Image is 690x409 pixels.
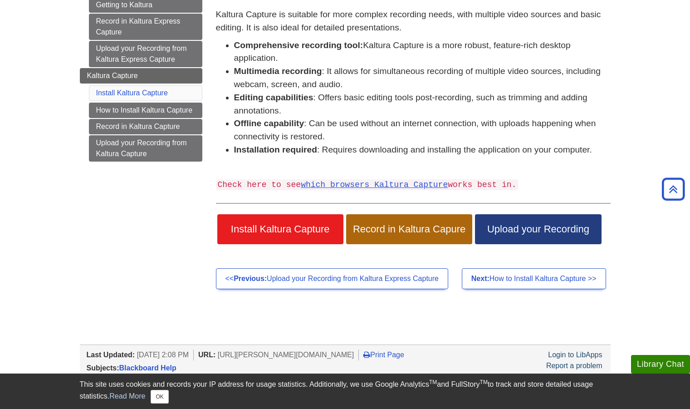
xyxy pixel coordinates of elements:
[471,275,489,282] strong: Next:
[216,8,611,34] p: Kaltura Capture is suitable for more complex recording needs, with multiple video sources and bas...
[234,118,304,128] strong: Offline capability
[217,214,343,244] a: Install Kaltura Capture
[89,41,202,67] a: Upload your Recording from Kaltura Express Capture
[80,379,611,404] div: This site uses cookies and records your IP address for usage statistics. Additionally, we use Goo...
[198,351,215,359] span: URL:
[80,68,202,84] a: Kaltura Capture
[548,351,602,359] a: Login to LibApps
[234,66,322,76] strong: Multimedia recording
[216,179,519,190] code: Check here to see works best in.
[218,351,354,359] span: [URL][PERSON_NAME][DOMAIN_NAME]
[234,143,611,157] li: : Requires downloading and installing the application on your computer.
[482,223,594,235] span: Upload your Recording
[89,119,202,134] a: Record in Kaltura Capture
[234,117,611,143] li: : Can be used without an internet connection, with uploads happening when connectivity is restored.
[429,379,437,385] sup: TM
[119,364,176,372] a: Blackboard Help
[87,351,135,359] span: Last Updated:
[87,72,138,79] span: Kaltura Capture
[353,223,465,235] span: Record in Kaltura Capure
[659,183,688,195] a: Back to Top
[234,145,317,154] strong: Installation required
[234,93,313,102] strong: Editing capabilities
[234,275,267,282] strong: Previous:
[363,351,404,359] a: Print Page
[89,135,202,162] a: Upload your Recording from Kaltura Capture
[151,390,168,404] button: Close
[109,392,145,400] a: Read More
[234,65,611,91] li: : It allows for simultaneous recording of multiple video sources, including webcam, screen, and a...
[631,355,690,374] button: Library Chat
[137,351,189,359] span: [DATE] 2:08 PM
[363,351,370,358] i: Print Page
[87,364,119,372] span: Subjects:
[480,379,488,385] sup: TM
[89,14,202,40] a: Record in Kaltura Express Capture
[234,91,611,118] li: : Offers basic editing tools post-recording, such as trimming and adding annotations.
[96,89,168,97] a: Install Kaltura Capture
[346,214,472,244] a: Record in Kaltura Capure
[546,362,602,370] a: Report a problem
[216,268,448,289] a: <<Previous:Upload your Recording from Kaltura Express Capture
[234,40,363,50] strong: Comprehensive recording tool:
[224,223,337,235] span: Install Kaltura Capture
[89,103,202,118] a: How to Install Kaltura Capture
[301,180,448,189] a: which browsers Kaltura Capture
[234,39,611,65] li: Kaltura Capture is a more robust, feature-rich desktop application.
[462,268,606,289] a: Next:How to Install Kaltura Capture >>
[475,214,601,244] a: Upload your Recording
